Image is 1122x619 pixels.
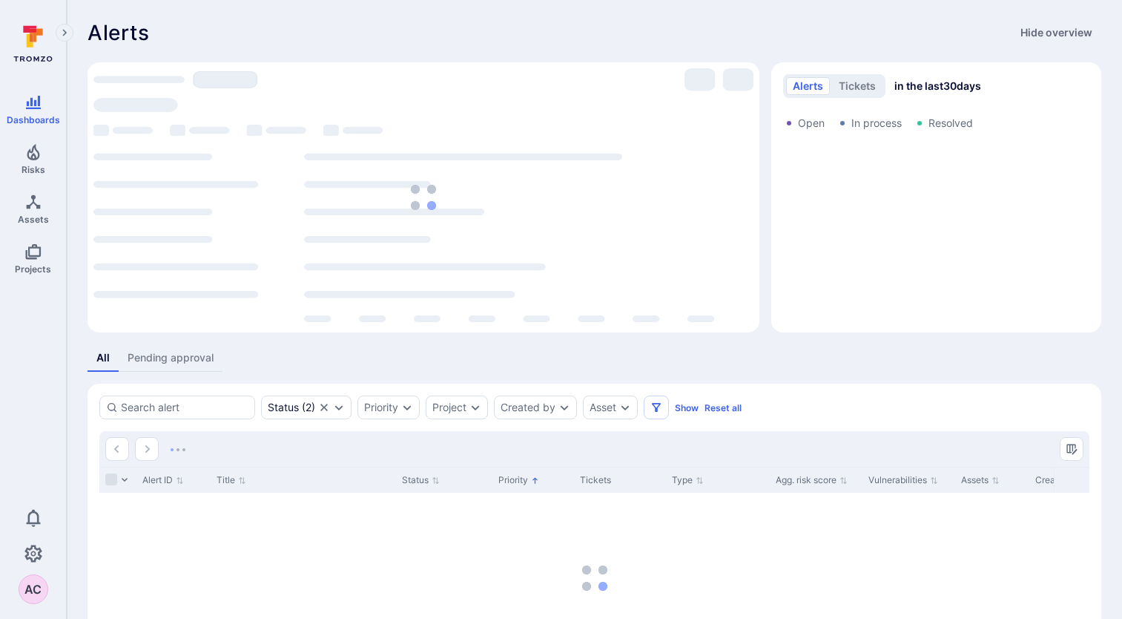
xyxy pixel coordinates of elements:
[798,116,825,131] span: Open
[261,396,352,419] div: open, in process
[93,68,753,327] div: loading spinner
[961,474,1000,486] button: Sort by Assets
[88,21,150,45] h1: Alerts
[318,402,330,413] button: Clear selection
[88,344,1101,372] div: alerts tabs
[776,474,848,486] button: Sort by Agg. risk score
[333,402,345,413] button: Expand dropdown
[672,474,704,486] button: Sort by Type
[531,473,539,488] p: Sorted by: Higher priority first
[19,574,48,604] div: Abhishek Chidambaram
[771,62,1101,333] div: Alerts/Tickets trend
[894,79,981,94] span: in the last 30 days
[402,474,440,486] button: Sort by Status
[105,437,129,461] button: Go to the previous page
[1012,21,1101,45] button: Hide overview
[851,116,902,131] span: In process
[105,474,117,485] span: Select all rows
[619,402,631,413] button: Expand dropdown
[268,402,315,413] div: ( 2 )
[171,448,185,451] img: Loading...
[88,62,759,333] div: Most alerts
[18,214,49,225] span: Assets
[119,344,222,372] a: Pending approval
[675,402,699,413] button: Show
[401,402,413,413] button: Expand dropdown
[121,400,248,415] input: Search alert
[59,27,70,39] i: Expand navigation menu
[868,474,938,486] button: Sort by Vulnerabilities
[580,474,660,487] div: Tickets
[7,114,60,125] span: Dashboards
[411,185,436,210] img: Loading...
[15,263,51,275] span: Projects
[268,402,315,413] button: Status(2)
[432,402,466,413] button: Project
[501,402,555,413] button: Created by
[142,474,184,486] button: Sort by Alert ID
[469,402,481,413] button: Expand dropdown
[928,116,973,131] span: Resolved
[590,402,616,413] button: Asset
[364,402,398,413] button: Priority
[786,77,830,95] button: alerts
[19,574,48,604] button: AC
[1060,437,1083,461] button: Manage columns
[56,24,73,42] button: Expand navigation menu
[704,402,742,413] button: Reset all
[135,437,159,461] button: Go to the next page
[268,402,299,413] div: Status
[22,164,45,175] span: Risks
[832,77,882,95] button: tickets
[558,402,570,413] button: Expand dropdown
[498,474,539,486] button: Sort by Priority
[644,396,669,419] button: Filters
[217,474,246,486] button: Sort by Title
[88,344,119,372] a: All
